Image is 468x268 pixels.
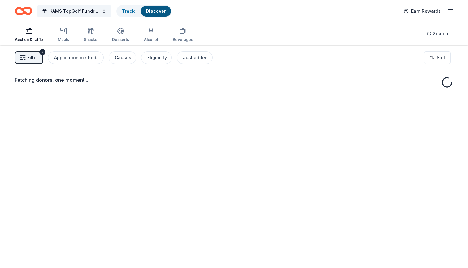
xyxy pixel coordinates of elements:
span: KAMS TopGolf Fundraiser [50,7,99,15]
button: Application methods [48,51,104,64]
button: Just added [177,51,213,64]
button: Causes [109,51,136,64]
span: Filter [27,54,38,61]
div: 2 [39,49,45,55]
button: TrackDiscover [116,5,171,17]
a: Earn Rewards [400,6,444,17]
span: Search [433,30,448,37]
button: Desserts [112,25,129,45]
div: Desserts [112,37,129,42]
div: Fetching donors, one moment... [15,76,453,84]
div: Auction & raffle [15,37,43,42]
button: Filter2 [15,51,43,64]
div: Causes [115,54,131,61]
a: Discover [146,8,166,14]
button: Eligibility [141,51,172,64]
button: Alcohol [144,25,158,45]
button: Auction & raffle [15,25,43,45]
button: KAMS TopGolf Fundraiser [37,5,111,17]
div: Snacks [84,37,97,42]
div: Beverages [173,37,193,42]
div: Just added [183,54,208,61]
span: Sort [437,54,445,61]
button: Beverages [173,25,193,45]
div: Application methods [54,54,99,61]
button: Snacks [84,25,97,45]
div: Eligibility [147,54,167,61]
a: Track [122,8,135,14]
button: Sort [424,51,451,64]
div: Meals [58,37,69,42]
div: Alcohol [144,37,158,42]
a: Home [15,4,32,18]
button: Search [422,28,453,40]
button: Meals [58,25,69,45]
